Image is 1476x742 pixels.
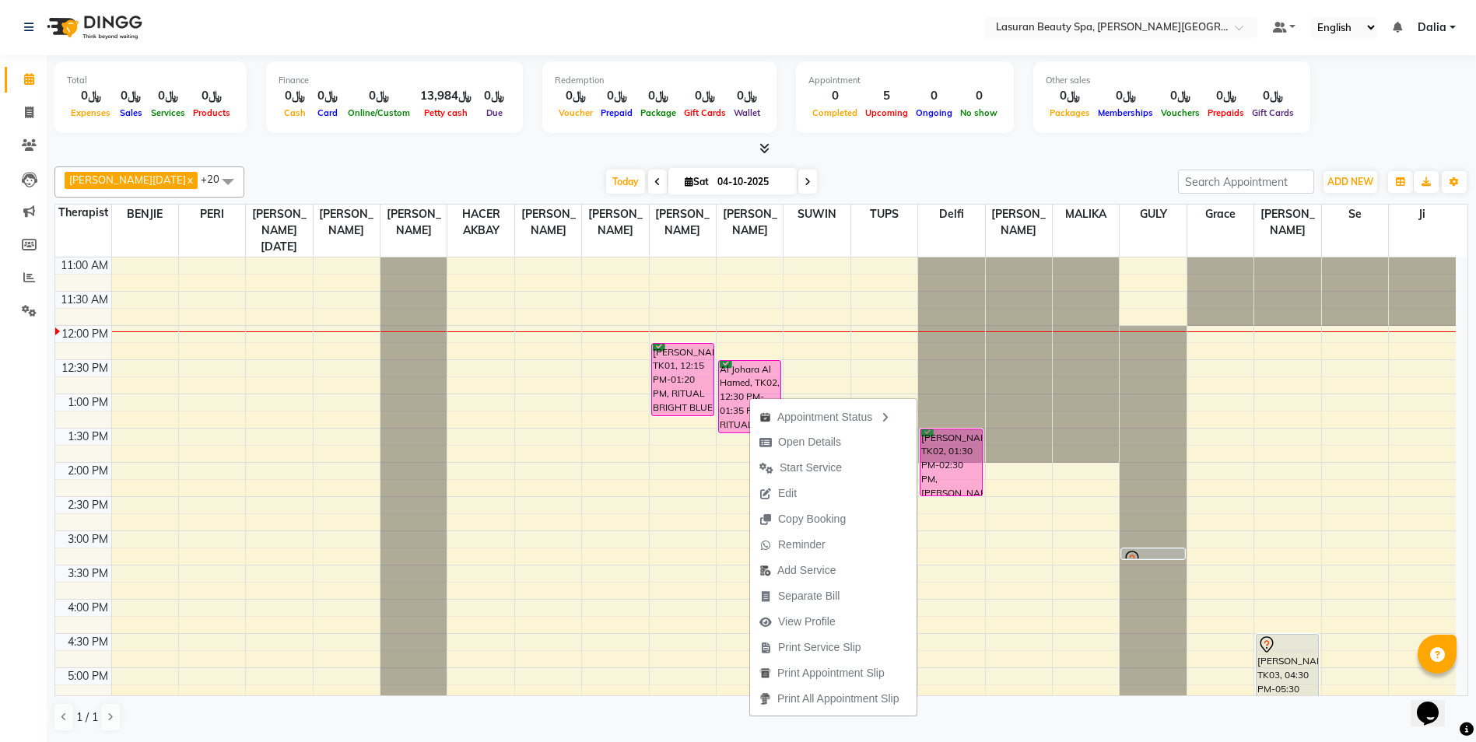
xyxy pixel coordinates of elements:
[912,107,956,118] span: Ongoing
[414,87,478,105] div: ﷼13,984
[76,709,98,726] span: 1 / 1
[344,107,414,118] span: Online/Custom
[681,176,713,187] span: Sat
[750,403,917,429] div: Appointment Status
[680,107,730,118] span: Gift Cards
[780,460,842,476] span: Start Service
[1120,205,1186,224] span: GULY
[1323,171,1377,193] button: ADD NEW
[58,257,111,274] div: 11:00 AM
[186,173,193,186] a: x
[65,600,111,616] div: 4:00 PM
[808,107,861,118] span: Completed
[920,429,982,495] div: [PERSON_NAME], TK02, 01:30 PM-02:30 PM, [PERSON_NAME] | جلسة [PERSON_NAME]
[201,173,231,185] span: +20
[582,205,648,240] span: [PERSON_NAME]
[597,107,636,118] span: Prepaid
[246,205,312,257] span: [PERSON_NAME][DATE]
[112,205,178,224] span: BENJIE
[986,205,1052,240] span: [PERSON_NAME]
[1389,205,1456,224] span: Ji
[67,87,114,105] div: ﷼0
[65,394,111,411] div: 1:00 PM
[808,87,861,105] div: 0
[1187,205,1253,224] span: Grace
[778,434,841,450] span: Open Details
[730,87,764,105] div: ﷼0
[55,205,111,221] div: Therapist
[808,74,1001,87] div: Appointment
[851,205,917,224] span: TUPS
[1418,19,1446,36] span: Dalia
[116,107,146,118] span: Sales
[58,360,111,376] div: 12:30 PM
[280,107,310,118] span: Cash
[759,565,771,576] img: add-service.png
[478,87,510,105] div: ﷼0
[759,693,771,705] img: printall.png
[912,87,956,105] div: 0
[179,205,245,224] span: PERI
[778,614,836,630] span: View Profile
[1248,107,1298,118] span: Gift Cards
[759,667,771,679] img: printapt.png
[759,411,771,423] img: apt_status.png
[1204,107,1248,118] span: Prepaids
[58,326,111,342] div: 12:00 PM
[447,205,514,240] span: HACER AKBAY
[65,565,111,582] div: 3:30 PM
[65,497,111,513] div: 2:30 PM
[279,87,311,105] div: ﷼0
[1257,635,1318,701] div: [PERSON_NAME], TK03, 04:30 PM-05:30 PM, CLASSIC COMBO M&P | كومبو كلاسيك (باديكير+مانكير)
[1122,549,1183,558] div: [PERSON_NAME], TK03, 03:15 PM-03:16 PM, HAIR TRIM | قص أطراف الشعر
[1157,87,1204,105] div: ﷼0
[1322,205,1388,224] span: se
[69,173,186,186] span: [PERSON_NAME][DATE]
[555,74,764,87] div: Redemption
[555,107,597,118] span: Voucher
[147,87,189,105] div: ﷼0
[1411,680,1460,726] iframe: chat widget
[1046,87,1094,105] div: ﷼0
[652,344,713,415] div: [PERSON_NAME], TK01, 12:15 PM-01:20 PM, RITUAL BRIGHT BLUE ROCK | حمام الأحجار الزرقاء
[777,691,899,707] span: Print All Appointment Slip
[67,107,114,118] span: Expenses
[311,87,344,105] div: ﷼0
[67,74,234,87] div: Total
[861,87,912,105] div: 5
[314,107,342,118] span: Card
[279,74,510,87] div: Finance
[65,634,111,650] div: 4:30 PM
[918,205,984,224] span: Delfi
[778,485,797,502] span: Edit
[1046,74,1298,87] div: Other sales
[956,87,1001,105] div: 0
[58,292,111,308] div: 11:30 AM
[778,639,861,656] span: Print Service Slip
[1094,87,1157,105] div: ﷼0
[515,205,581,240] span: [PERSON_NAME]
[1094,107,1157,118] span: Memberships
[147,107,189,118] span: Services
[680,87,730,105] div: ﷼0
[65,463,111,479] div: 2:00 PM
[597,87,636,105] div: ﷼0
[730,107,764,118] span: Wallet
[719,361,780,432] div: Al Johara Al Hamed, TK02, 12:30 PM-01:35 PM, RITUAL BRIGHT BLUE ROCK | حمام الأحجار الزرقاء
[1254,205,1320,240] span: [PERSON_NAME]
[1157,107,1204,118] span: Vouchers
[778,537,826,553] span: Reminder
[778,588,840,604] span: Separate Bill
[777,562,836,579] span: Add Service
[717,205,783,240] span: [PERSON_NAME]
[344,87,414,105] div: ﷼0
[189,87,234,105] div: ﷼0
[65,429,111,445] div: 1:30 PM
[636,107,680,118] span: Package
[65,531,111,548] div: 3:00 PM
[713,170,791,194] input: 2025-10-04
[1327,176,1373,187] span: ADD NEW
[778,511,846,527] span: Copy Booking
[1053,205,1119,224] span: MALIKA
[420,107,472,118] span: Petty cash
